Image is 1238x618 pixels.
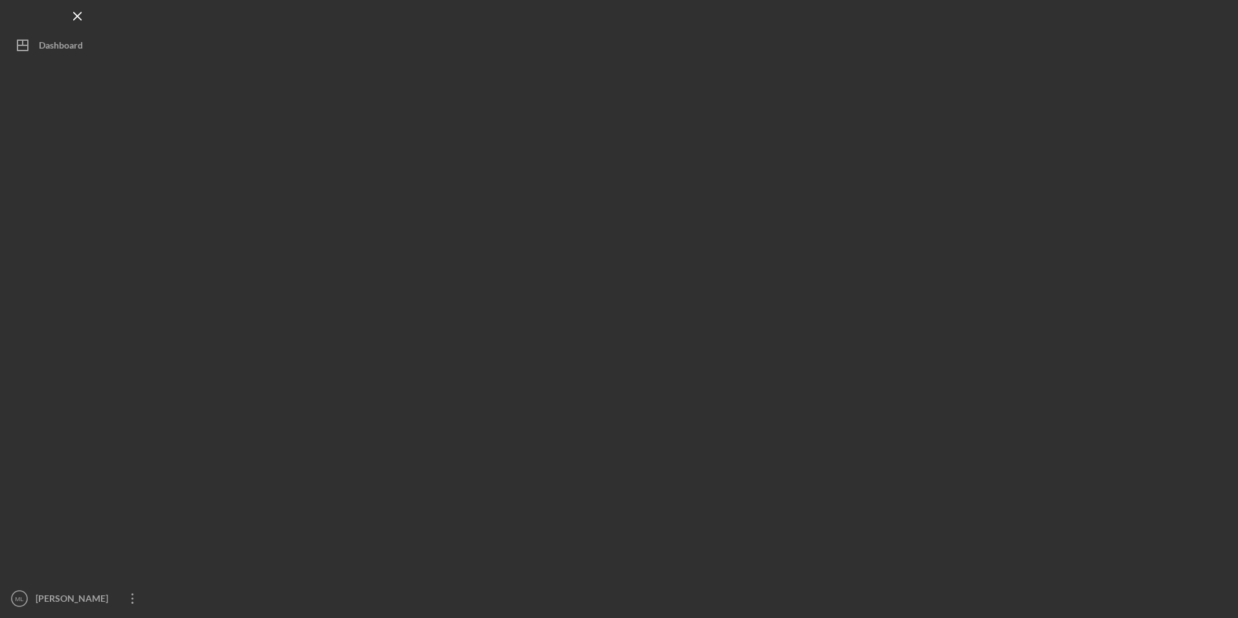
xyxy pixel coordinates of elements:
[6,32,149,58] button: Dashboard
[15,595,24,602] text: ML
[39,32,83,62] div: Dashboard
[6,586,149,612] button: ML[PERSON_NAME]
[32,586,117,615] div: [PERSON_NAME]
